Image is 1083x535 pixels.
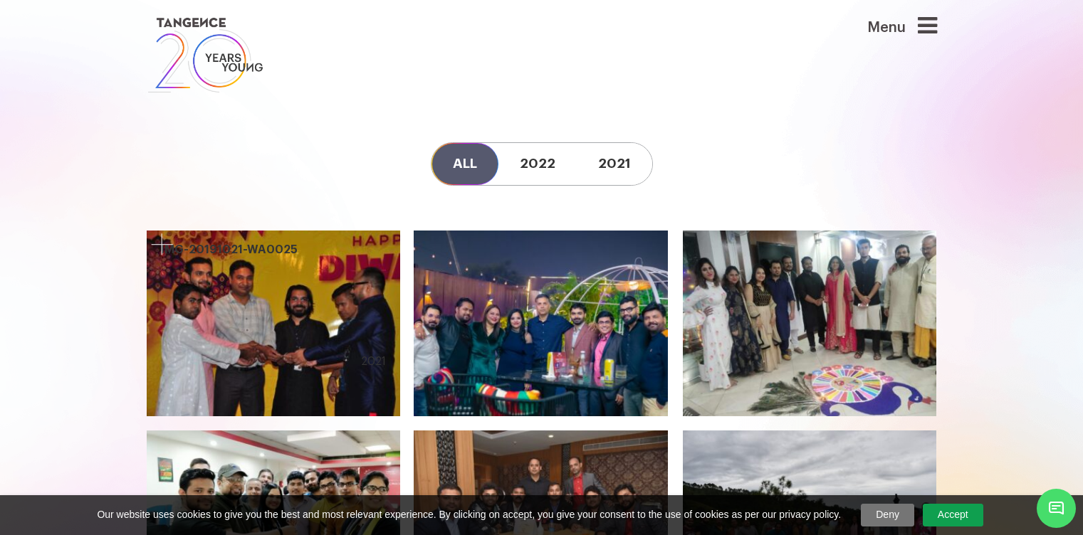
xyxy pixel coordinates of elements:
[1037,489,1076,528] span: Chat Widget
[861,504,914,526] a: Deny
[97,508,841,522] span: Our website uses cookies to give you the best and most relevant experience. By clicking on accept...
[147,14,265,96] img: logo SVG
[498,143,577,185] a: 2022
[431,143,498,185] a: All
[361,353,386,370] div: 2021
[577,143,652,185] a: 2021
[923,504,983,526] a: Accept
